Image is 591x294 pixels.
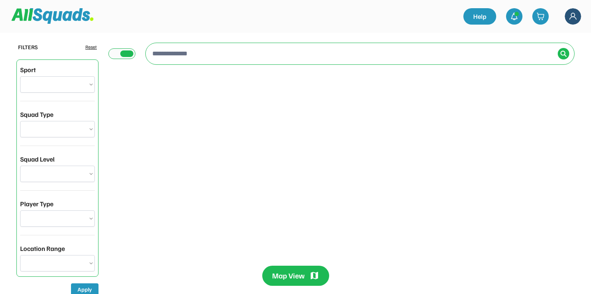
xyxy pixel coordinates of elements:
div: Map View [272,271,305,281]
div: Sport [20,65,36,75]
img: Icon%20%2838%29.svg [560,50,567,57]
div: FILTERS [18,43,38,51]
a: Help [463,8,496,25]
div: Location Range [20,244,65,253]
div: Player Type [20,199,53,209]
div: Squad Type [20,109,53,119]
img: bell-03%20%281%29.svg [510,12,518,21]
img: shopping-cart-01%20%281%29.svg [536,12,545,21]
img: Squad%20Logo.svg [11,8,94,24]
img: Frame%2018.svg [565,8,581,25]
div: Squad Level [20,154,55,164]
div: Reset [85,43,97,51]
